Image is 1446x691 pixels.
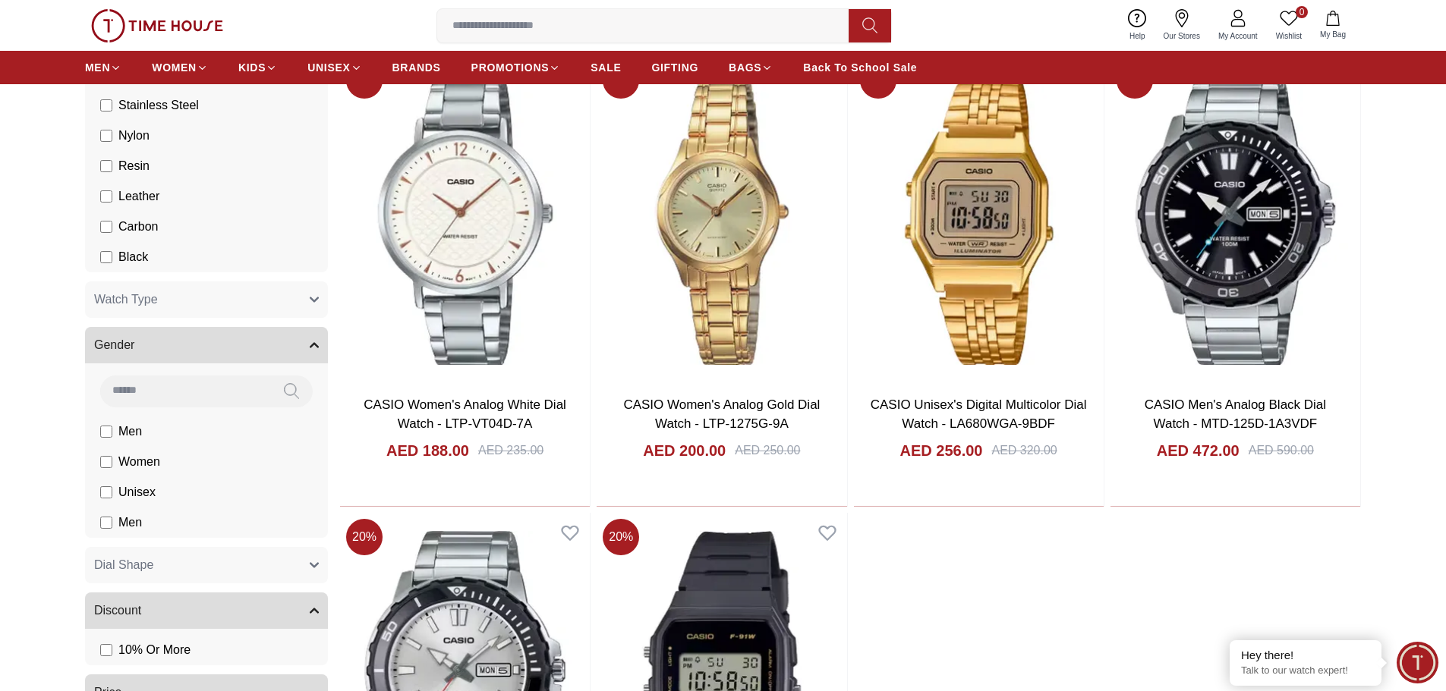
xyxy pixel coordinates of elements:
span: My Bag [1314,29,1352,40]
div: AED 250.00 [735,441,800,460]
input: Stainless Steel [100,99,112,112]
span: Back To School Sale [803,60,917,75]
h4: AED 472.00 [1157,440,1240,461]
input: Carbon [100,221,112,233]
span: 20 % [346,519,383,555]
input: Leather [100,190,112,203]
div: Chat Widget [1397,642,1438,683]
h4: AED 188.00 [386,440,469,461]
button: Discount [85,592,328,629]
input: Men [100,517,112,529]
a: CASIO Women's Analog Gold Dial Watch - LTP-1275G-9A [623,397,820,432]
span: Watch Type [94,291,158,309]
span: SALE [591,60,621,75]
a: UNISEX [307,54,361,81]
button: Watch Type [85,281,328,318]
a: BAGS [729,54,773,81]
span: GIFTING [651,60,698,75]
a: CASIO Women's Analog White Dial Watch - LTP-VT04D-7A [364,397,566,432]
a: SALE [591,54,621,81]
span: Discount [94,601,141,620]
span: Men [118,422,142,441]
span: MEN [85,60,110,75]
span: PROMOTIONS [471,60,550,75]
p: Talk to our watch expert! [1241,664,1370,677]
button: Gender [85,327,328,363]
div: AED 590.00 [1249,441,1314,460]
span: Unisex [118,483,156,501]
a: PROMOTIONS [471,54,561,81]
a: CASIO Men's Analog Black Dial Watch - MTD-125D-1A3VDF [1145,397,1326,432]
span: Leather [118,187,159,206]
input: Unisex [100,486,112,498]
img: ... [91,9,223,42]
span: Men [118,514,142,532]
span: My Account [1212,30,1264,42]
span: BRANDS [392,60,441,75]
a: GIFTING [651,54,698,81]
a: KIDS [238,54,277,81]
button: Dial Shape [85,547,328,583]
span: KIDS [238,60,266,75]
img: CASIO Unisex's Digital Multicolor Dial Watch - LA680WGA-9BDF [854,56,1104,382]
a: 0Wishlist [1267,6,1311,45]
div: AED 320.00 [991,441,1057,460]
input: Nylon [100,130,112,142]
h4: AED 200.00 [643,440,726,461]
img: CASIO Women's Analog Gold Dial Watch - LTP-1275G-9A [597,56,846,382]
a: MEN [85,54,121,81]
a: BRANDS [392,54,441,81]
input: Black [100,251,112,263]
span: 20 % [603,519,639,555]
a: Back To School Sale [803,54,917,81]
div: AED 235.00 [478,441,543,460]
span: 10 % Or More [118,641,191,659]
img: CASIO Men's Analog Black Dial Watch - MTD-125D-1A3VDF [1110,56,1360,382]
span: UNISEX [307,60,350,75]
span: Carbon [118,218,158,236]
span: WOMEN [152,60,197,75]
span: Our Stores [1158,30,1206,42]
span: Stainless Steel [118,96,199,115]
span: Dial Shape [94,556,153,574]
button: My Bag [1311,8,1355,43]
span: Resin [118,157,150,175]
span: Black [118,248,148,266]
a: Help [1120,6,1155,45]
span: Wishlist [1270,30,1308,42]
input: Women [100,456,112,468]
a: CASIO Unisex's Digital Multicolor Dial Watch - LA680WGA-9BDF [871,397,1087,432]
span: 0 [1296,6,1308,18]
span: Help [1123,30,1151,42]
div: Hey there! [1241,648,1370,663]
input: Resin [100,160,112,172]
span: Gender [94,336,134,354]
span: Women [118,453,160,471]
a: WOMEN [152,54,208,81]
a: Our Stores [1155,6,1209,45]
h4: AED 256.00 [900,440,983,461]
input: 10% Or More [100,644,112,656]
span: Nylon [118,127,150,145]
input: Men [100,426,112,438]
img: CASIO Women's Analog White Dial Watch - LTP-VT04D-7A [340,56,590,382]
span: BAGS [729,60,761,75]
